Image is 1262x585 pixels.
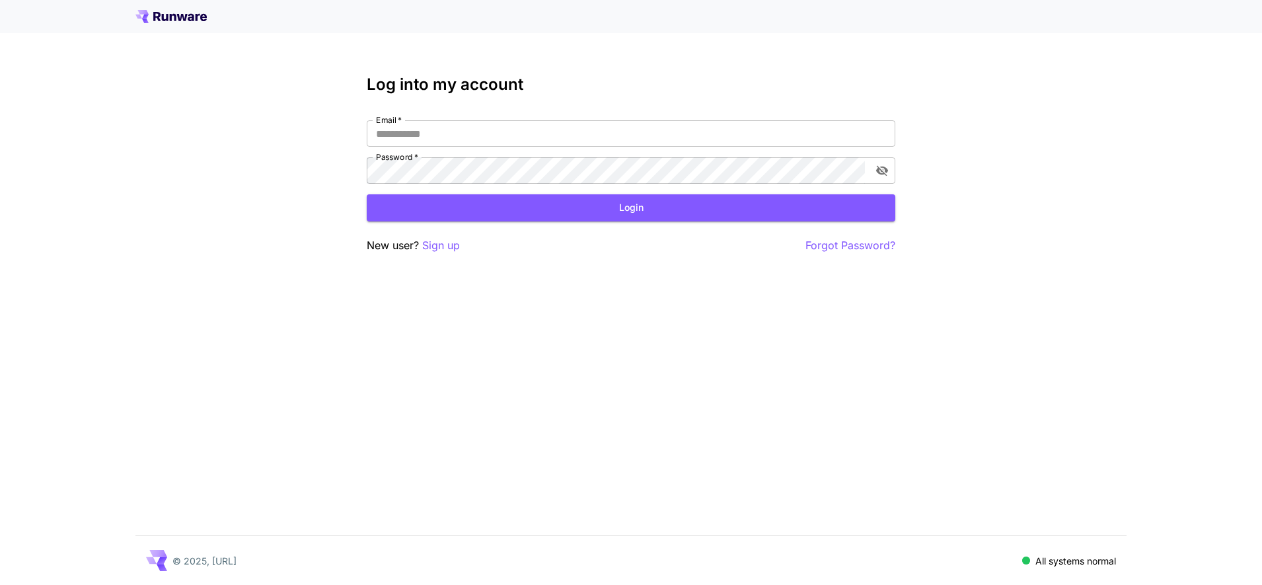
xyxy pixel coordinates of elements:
[422,237,460,254] button: Sign up
[805,237,895,254] button: Forgot Password?
[376,151,418,163] label: Password
[172,554,237,568] p: © 2025, [URL]
[367,237,460,254] p: New user?
[367,75,895,94] h3: Log into my account
[1035,554,1116,568] p: All systems normal
[367,194,895,221] button: Login
[376,114,402,126] label: Email
[870,159,894,182] button: toggle password visibility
